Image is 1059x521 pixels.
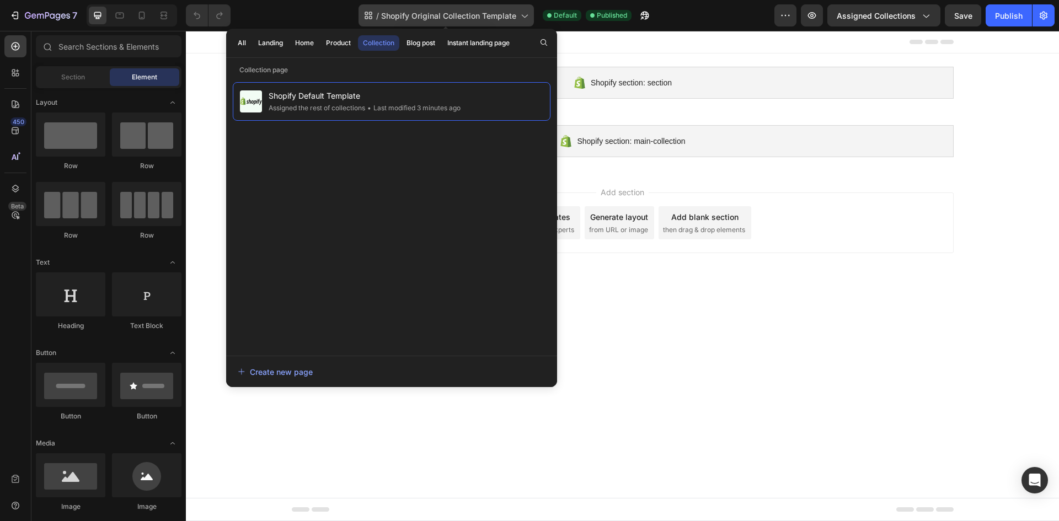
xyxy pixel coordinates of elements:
span: Section [61,72,85,82]
div: 450 [10,117,26,126]
div: Beta [8,202,26,211]
span: Default [554,10,577,20]
div: Home [295,38,314,48]
button: 7 [4,4,82,26]
span: Toggle open [164,254,181,271]
div: Image [112,502,181,512]
p: 7 [72,9,77,22]
span: Save [954,11,972,20]
button: Create new page [237,361,546,383]
div: Button [112,411,181,421]
div: Add blank section [485,180,553,192]
button: Product [321,35,356,51]
span: Text [36,257,50,267]
div: Row [112,230,181,240]
div: Image [36,502,105,512]
button: Assigned Collections [827,4,940,26]
div: Row [36,161,105,171]
span: then drag & drop elements [477,194,559,204]
span: Shopify Original Collection Template [381,10,516,22]
div: Blog post [407,38,435,48]
button: Home [290,35,319,51]
div: Publish [995,10,1023,22]
span: Media [36,438,55,448]
span: Layout [36,98,57,108]
iframe: Design area [186,31,1059,521]
div: Create new page [238,366,313,378]
div: Undo/Redo [186,4,231,26]
div: Row [36,230,105,240]
div: Open Intercom Messenger [1021,467,1048,493]
div: Text Block [112,321,181,331]
span: Shopify Default Template [269,89,461,103]
span: Shopify section: section [405,45,486,58]
span: Toggle open [164,344,181,362]
span: Toggle open [164,94,181,111]
span: Shopify section: main-collection [391,104,499,117]
span: inspired by CRO experts [313,194,388,204]
button: Publish [986,4,1032,26]
div: Choose templates [318,180,384,192]
div: Assigned the rest of collections [269,103,365,114]
div: Collection [363,38,394,48]
span: Element [132,72,157,82]
div: Last modified 3 minutes ago [365,103,461,114]
div: Product [326,38,351,48]
div: Row [112,161,181,171]
span: • [367,104,371,112]
span: Button [36,348,56,358]
span: Add section [410,155,463,167]
div: Heading [36,321,105,331]
button: Blog post [402,35,440,51]
span: from URL or image [403,194,462,204]
div: Landing [258,38,283,48]
button: Instant landing page [442,35,515,51]
span: Assigned Collections [837,10,916,22]
input: Search Sections & Elements [36,35,181,57]
div: Instant landing page [447,38,510,48]
div: Generate layout [404,180,462,192]
button: Save [945,4,981,26]
span: / [376,10,379,22]
button: Landing [253,35,288,51]
span: Toggle open [164,434,181,452]
span: Published [597,10,627,20]
p: Collection page [226,65,557,76]
div: All [238,38,246,48]
div: Button [36,411,105,421]
button: All [233,35,251,51]
button: Collection [358,35,399,51]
